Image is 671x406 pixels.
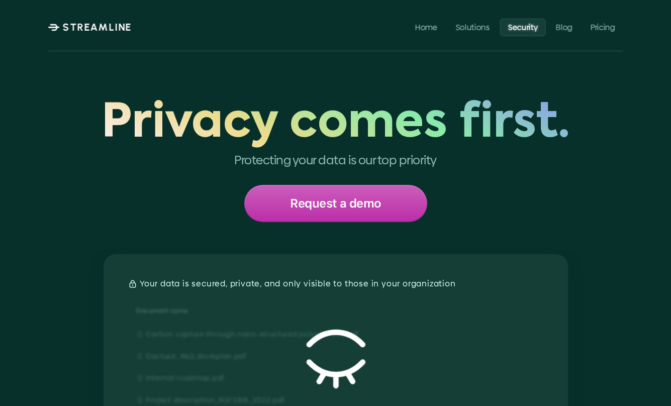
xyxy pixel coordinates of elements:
a: STREAMLINE [48,21,132,33]
p: Blog [556,22,572,32]
p: Protecting your data is our top priority [48,152,623,169]
p: Project description_NSFSBIR_2022.pdf [146,395,536,405]
p: Request a demo [290,197,381,210]
p: Pricing [591,22,615,32]
p: Your data is secured, private, and only visible to those in your organization [140,278,544,289]
a: Security [500,18,546,36]
p: Home [415,22,438,32]
p: Document name [136,306,187,316]
span: Privacy comes first. [102,96,570,152]
p: Security [508,22,538,32]
a: Request a demo [244,185,427,222]
p: STREAMLINE [62,21,132,33]
p: CactusX_R&D_Workplan.pdf [146,352,536,362]
p: Solutions [455,22,490,32]
p: Internal roadmap.pdf [146,374,536,384]
a: Pricing [583,18,623,36]
a: Home [407,18,446,36]
p: Carbon capture through nano-structured polyefin film.pdf [146,330,536,340]
a: Blog [548,18,581,36]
